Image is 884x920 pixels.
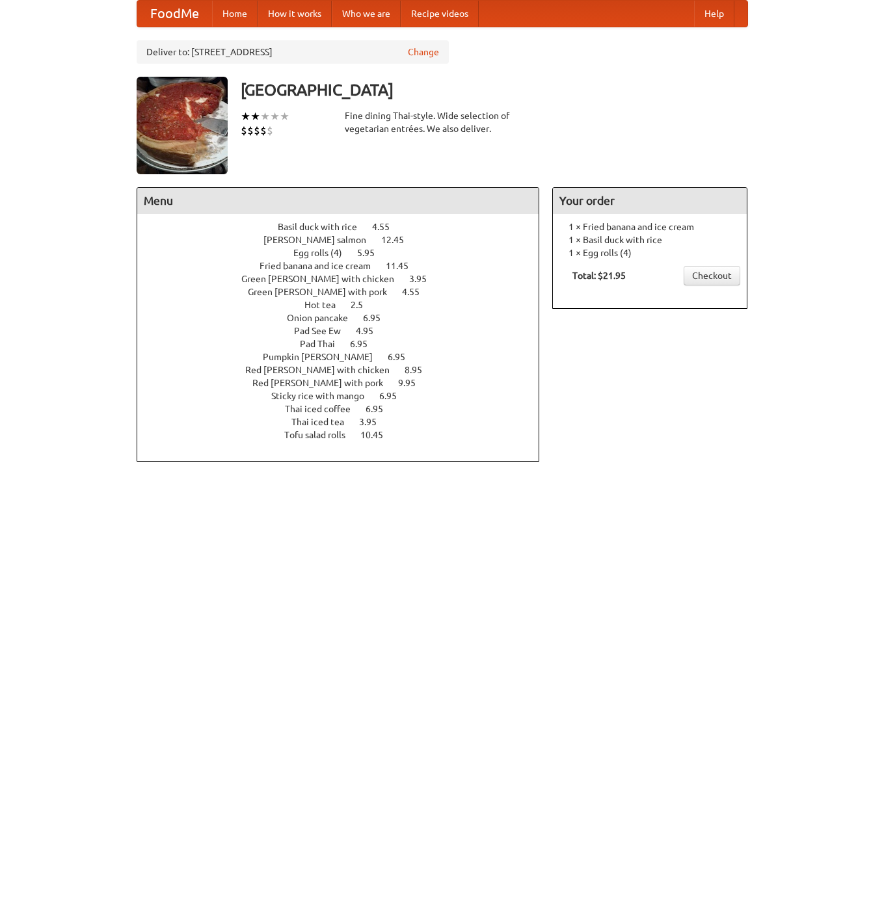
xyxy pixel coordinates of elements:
[287,313,361,323] span: Onion pancake
[401,1,479,27] a: Recipe videos
[260,261,433,271] a: Fried banana and ice cream 11.45
[553,188,747,214] h4: Your order
[332,1,401,27] a: Who we are
[379,391,410,401] span: 6.95
[241,274,451,284] a: Green [PERSON_NAME] with chicken 3.95
[386,261,422,271] span: 11.45
[409,274,440,284] span: 3.95
[137,1,212,27] a: FoodMe
[248,287,400,297] span: Green [PERSON_NAME] with pork
[372,222,403,232] span: 4.55
[137,188,539,214] h4: Menu
[241,124,247,138] li: $
[363,313,394,323] span: 6.95
[559,233,740,246] li: 1 × Basil duck with rice
[250,109,260,124] li: ★
[271,391,377,401] span: Sticky rice with mango
[280,109,289,124] li: ★
[260,124,267,138] li: $
[270,109,280,124] li: ★
[258,1,332,27] a: How it works
[300,339,392,349] a: Pad Thai 6.95
[260,261,384,271] span: Fried banana and ice cream
[278,222,414,232] a: Basil duck with rice 4.55
[252,378,396,388] span: Red [PERSON_NAME] with pork
[241,274,407,284] span: Green [PERSON_NAME] with chicken
[356,326,386,336] span: 4.95
[248,287,444,297] a: Green [PERSON_NAME] with pork 4.55
[381,235,417,245] span: 12.45
[285,404,364,414] span: Thai iced coffee
[572,270,626,281] b: Total: $21.95
[294,326,354,336] span: Pad See Ew
[291,417,401,427] a: Thai iced tea 3.95
[263,352,429,362] a: Pumpkin [PERSON_NAME] 6.95
[293,248,355,258] span: Egg rolls (4)
[252,378,440,388] a: Red [PERSON_NAME] with pork 9.95
[291,417,357,427] span: Thai iced tea
[351,300,376,310] span: 2.5
[388,352,418,362] span: 6.95
[137,77,228,174] img: angular.jpg
[366,404,396,414] span: 6.95
[260,109,270,124] li: ★
[284,430,358,440] span: Tofu salad rolls
[267,124,273,138] li: $
[398,378,429,388] span: 9.95
[559,246,740,259] li: 1 × Egg rolls (4)
[357,248,388,258] span: 5.95
[263,235,428,245] a: [PERSON_NAME] salmon 12.45
[300,339,348,349] span: Pad Thai
[350,339,381,349] span: 6.95
[245,365,446,375] a: Red [PERSON_NAME] with chicken 8.95
[304,300,349,310] span: Hot tea
[293,248,399,258] a: Egg rolls (4) 5.95
[263,352,386,362] span: Pumpkin [PERSON_NAME]
[212,1,258,27] a: Home
[360,430,396,440] span: 10.45
[405,365,435,375] span: 8.95
[694,1,734,27] a: Help
[271,391,421,401] a: Sticky rice with mango 6.95
[284,430,407,440] a: Tofu salad rolls 10.45
[408,46,439,59] a: Change
[287,313,405,323] a: Onion pancake 6.95
[263,235,379,245] span: [PERSON_NAME] salmon
[559,220,740,233] li: 1 × Fried banana and ice cream
[294,326,397,336] a: Pad See Ew 4.95
[247,124,254,138] li: $
[402,287,433,297] span: 4.55
[278,222,370,232] span: Basil duck with rice
[241,77,748,103] h3: [GEOGRAPHIC_DATA]
[254,124,260,138] li: $
[359,417,390,427] span: 3.95
[241,109,250,124] li: ★
[137,40,449,64] div: Deliver to: [STREET_ADDRESS]
[285,404,407,414] a: Thai iced coffee 6.95
[304,300,387,310] a: Hot tea 2.5
[684,266,740,285] a: Checkout
[245,365,403,375] span: Red [PERSON_NAME] with chicken
[345,109,540,135] div: Fine dining Thai-style. Wide selection of vegetarian entrées. We also deliver.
